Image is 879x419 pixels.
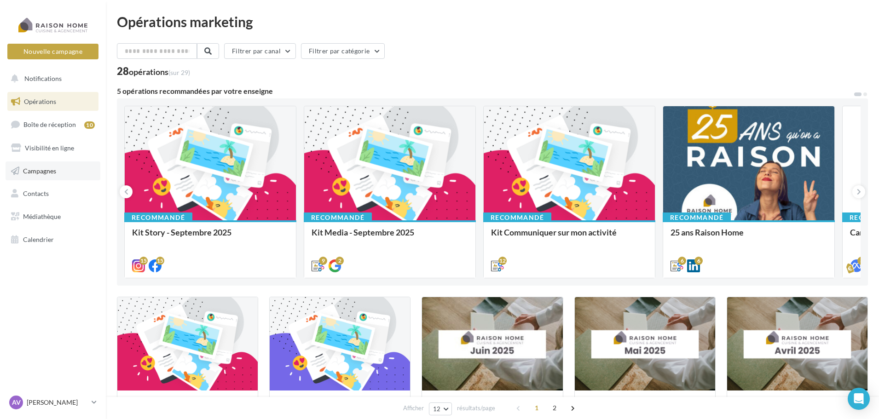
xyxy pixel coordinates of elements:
[491,228,648,246] div: Kit Communiquer sur mon activité
[678,257,686,265] div: 6
[23,235,54,243] span: Calendrier
[132,228,289,246] div: Kit Story - Septembre 2025
[457,404,495,413] span: résultats/page
[23,121,76,128] span: Boîte de réception
[312,228,468,246] div: Kit Media - Septembre 2025
[433,405,441,413] span: 12
[24,75,62,82] span: Notifications
[84,121,95,129] div: 10
[12,398,21,407] span: AV
[7,394,98,411] a: AV [PERSON_NAME]
[498,257,507,265] div: 12
[7,44,98,59] button: Nouvelle campagne
[168,69,190,76] span: (sur 29)
[23,212,61,220] span: Médiathèque
[6,115,100,134] a: Boîte de réception10
[117,15,868,29] div: Opérations marketing
[117,66,190,76] div: 28
[671,228,827,246] div: 25 ans Raison Home
[429,402,452,415] button: 12
[129,68,190,76] div: opérations
[547,401,562,415] span: 2
[301,43,385,59] button: Filtrer par catégorie
[857,257,866,265] div: 3
[335,257,344,265] div: 2
[24,98,56,105] span: Opérations
[224,43,296,59] button: Filtrer par canal
[529,401,544,415] span: 1
[848,388,870,410] div: Open Intercom Messenger
[6,92,100,111] a: Opérations
[6,69,97,88] button: Notifications
[156,257,164,265] div: 15
[124,212,192,223] div: Recommandé
[6,230,100,249] a: Calendrier
[6,138,100,158] a: Visibilité en ligne
[6,207,100,226] a: Médiathèque
[139,257,148,265] div: 15
[117,87,853,95] div: 5 opérations recommandées par votre enseigne
[6,184,100,203] a: Contacts
[27,398,88,407] p: [PERSON_NAME]
[694,257,703,265] div: 6
[304,212,372,223] div: Recommandé
[403,404,424,413] span: Afficher
[23,189,49,197] span: Contacts
[319,257,327,265] div: 9
[483,212,551,223] div: Recommandé
[23,166,56,174] span: Campagnes
[663,212,731,223] div: Recommandé
[25,144,74,152] span: Visibilité en ligne
[6,161,100,181] a: Campagnes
